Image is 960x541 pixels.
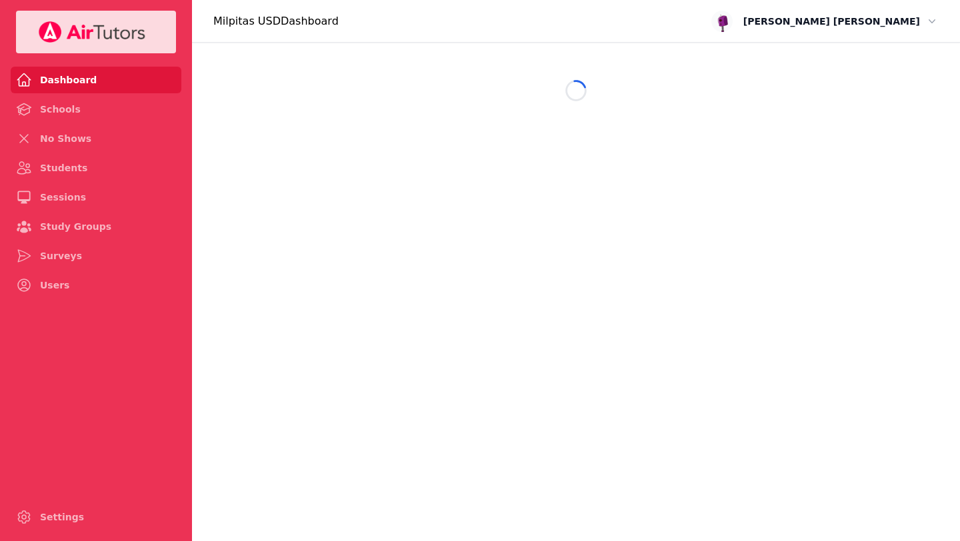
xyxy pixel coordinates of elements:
span: [PERSON_NAME] [PERSON_NAME] [743,13,920,29]
a: No Shows [11,125,181,152]
a: Users [11,272,181,298]
a: Schools [11,96,181,123]
a: Study Groups [11,213,181,240]
a: Students [11,155,181,181]
a: Surveys [11,243,181,269]
a: Dashboard [11,67,181,93]
img: Your Company [38,21,146,43]
a: Settings [11,504,181,530]
img: avatar [711,11,733,32]
a: Sessions [11,184,181,211]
